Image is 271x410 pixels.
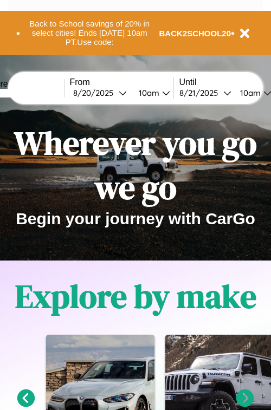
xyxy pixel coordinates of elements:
button: 10am [130,87,173,99]
b: BACK2SCHOOL20 [159,29,231,38]
button: Back to School savings of 20% in select cities! Ends [DATE] 10am PT.Use code: [20,16,159,50]
button: 8/20/2025 [70,87,130,99]
div: 10am [133,88,162,98]
h1: Explore by make [15,274,256,318]
div: 10am [235,88,263,98]
label: From [70,77,173,87]
div: 8 / 20 / 2025 [73,88,119,98]
div: 8 / 21 / 2025 [179,88,223,98]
